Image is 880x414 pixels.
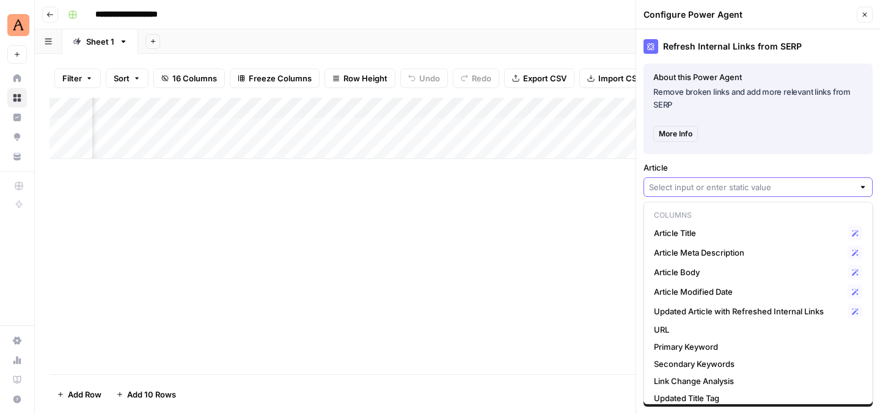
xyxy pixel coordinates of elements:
[654,341,857,353] span: Primary Keyword
[643,202,873,213] div: Enter your article content as a URL, HTML, or Markdown.
[659,128,692,139] span: More Info
[172,72,217,84] span: 16 Columns
[153,68,225,88] button: 16 Columns
[54,68,101,88] button: Filter
[7,68,27,88] a: Home
[579,68,650,88] button: Import CSV
[7,88,27,108] a: Browse
[649,181,854,193] input: Select input or enter static value
[654,358,857,370] span: Secondary Keywords
[62,29,138,54] a: Sheet 1
[472,72,491,84] span: Redo
[643,161,873,174] label: Article
[7,127,27,147] a: Opportunities
[654,323,857,336] span: URL
[523,72,566,84] span: Export CSV
[654,392,857,404] span: Updated Title Tag
[7,370,27,390] a: Learning Hub
[7,147,27,166] a: Your Data
[324,68,395,88] button: Row Height
[654,227,843,239] span: Article Title
[249,72,312,84] span: Freeze Columns
[7,331,27,350] a: Settings
[643,39,873,54] div: Refresh Internal Links from SERP
[653,86,863,111] p: Remove broken links and add more relevant links from SERP
[106,68,148,88] button: Sort
[114,72,130,84] span: Sort
[400,68,448,88] button: Undo
[62,72,82,84] span: Filter
[109,385,183,404] button: Add 10 Rows
[654,305,843,317] span: Updated Article with Refreshed Internal Links
[50,385,109,404] button: Add Row
[7,390,27,409] button: Help + Support
[68,388,101,401] span: Add Row
[230,68,320,88] button: Freeze Columns
[453,68,499,88] button: Redo
[598,72,642,84] span: Import CSV
[343,72,387,84] span: Row Height
[419,72,440,84] span: Undo
[7,108,27,127] a: Insights
[653,126,698,142] button: More Info
[7,14,29,36] img: Animalz Logo
[654,286,843,298] span: Article Modified Date
[654,375,857,387] span: Link Change Analysis
[649,207,867,223] p: Columns
[7,350,27,370] a: Usage
[654,246,843,259] span: Article Meta Description
[86,35,114,48] div: Sheet 1
[127,388,176,401] span: Add 10 Rows
[653,71,863,83] div: About this Power Agent
[504,68,574,88] button: Export CSV
[7,10,27,40] button: Workspace: Animalz
[654,266,843,278] span: Article Body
